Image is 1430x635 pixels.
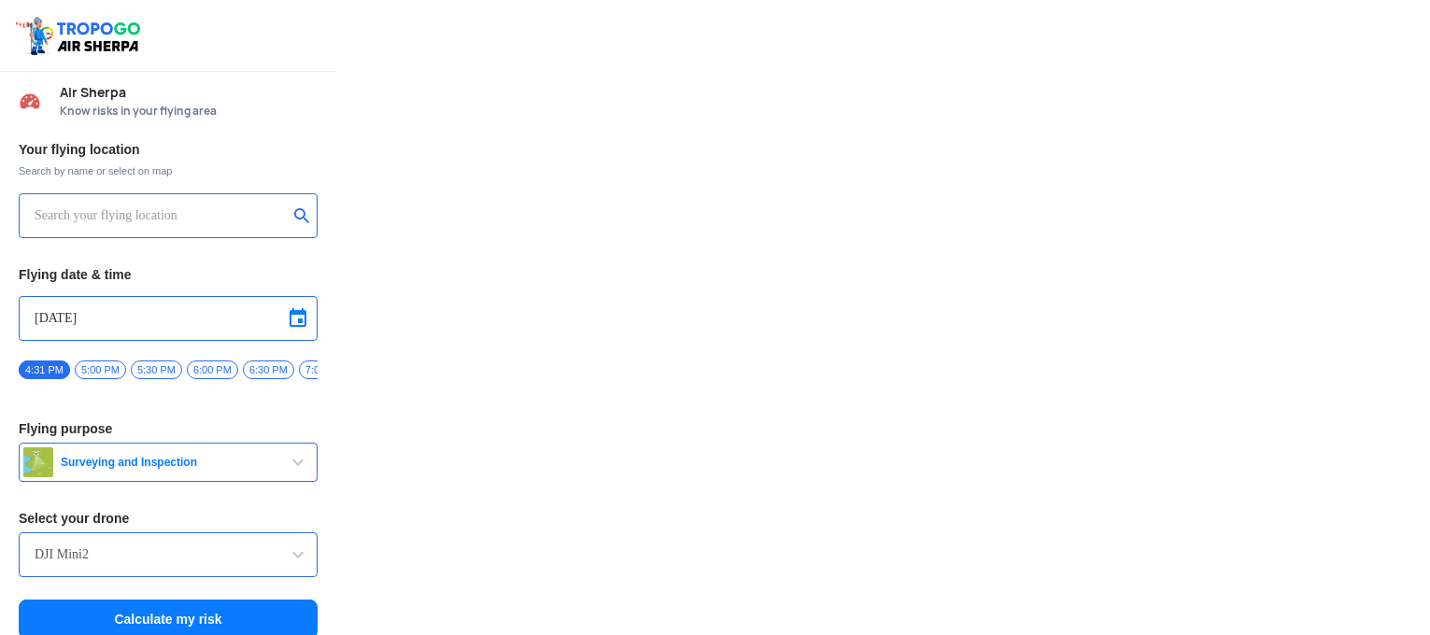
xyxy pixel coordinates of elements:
[53,455,287,470] span: Surveying and Inspection
[187,360,238,379] span: 6:00 PM
[35,543,302,566] input: Search by name or Brand
[19,90,41,112] img: Risk Scores
[19,443,318,482] button: Surveying and Inspection
[23,447,53,477] img: survey.png
[19,268,318,281] h3: Flying date & time
[243,360,294,379] span: 6:30 PM
[75,360,126,379] span: 5:00 PM
[299,360,350,379] span: 7:00 PM
[60,104,318,119] span: Know risks in your flying area
[14,14,147,57] img: ic_tgdronemaps.svg
[60,85,318,100] span: Air Sherpa
[35,205,288,227] input: Search your flying location
[19,360,70,379] span: 4:31 PM
[19,512,318,525] h3: Select your drone
[35,307,302,330] input: Select Date
[19,422,318,435] h3: Flying purpose
[131,360,182,379] span: 5:30 PM
[19,163,318,178] span: Search by name or select on map
[19,143,318,156] h3: Your flying location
